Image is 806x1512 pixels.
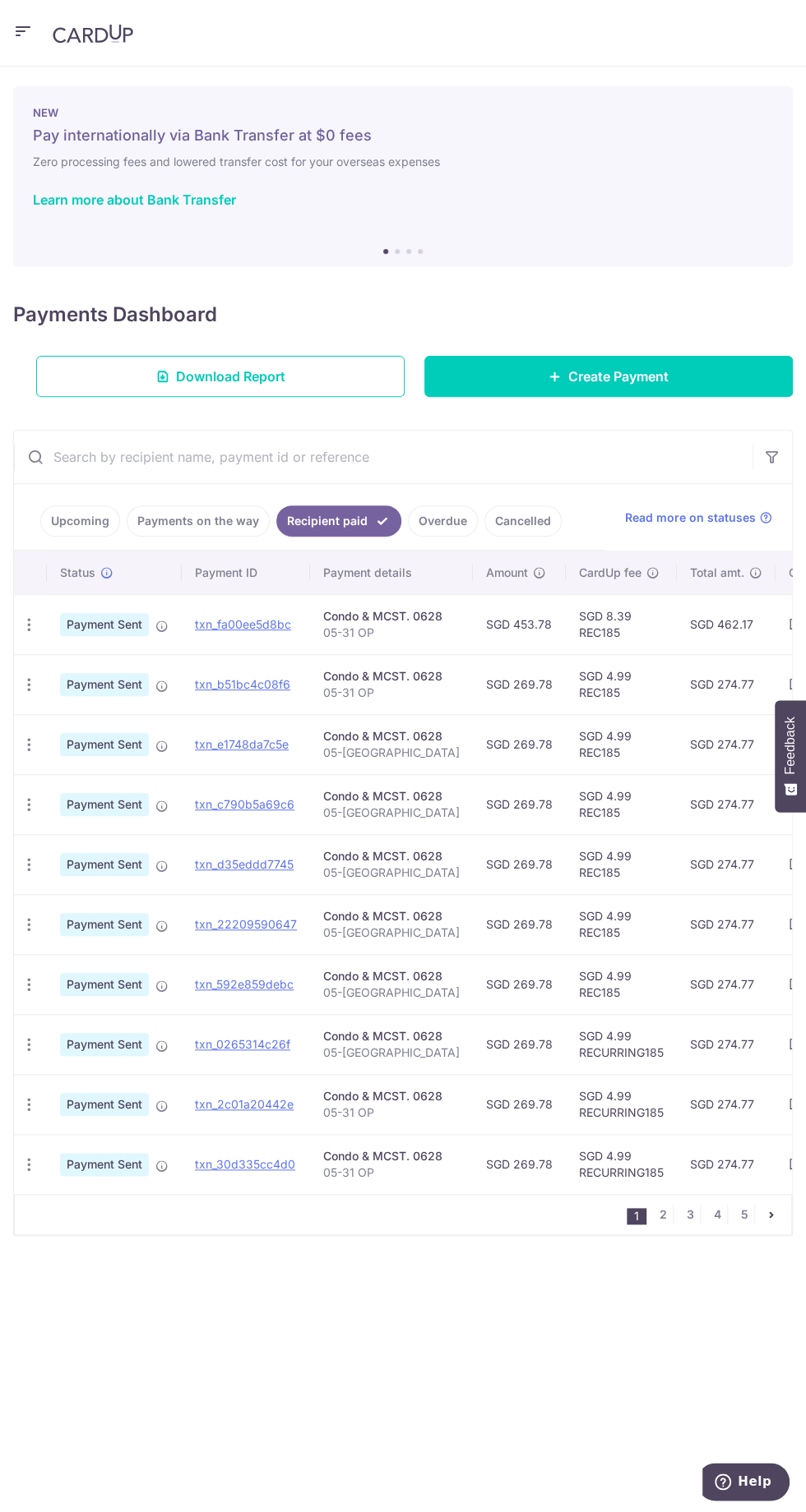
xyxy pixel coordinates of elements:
a: 5 [734,1205,754,1224]
a: 2 [653,1205,673,1224]
a: Learn more about Bank Transfer [33,191,236,208]
p: 05-[GEOGRAPHIC_DATA] [323,924,460,941]
td: SGD 8.39 REC185 [566,594,677,654]
td: SGD 4.99 REC185 [566,774,677,834]
p: 05-31 OP [323,1104,460,1121]
h4: Payments Dashboard [13,300,217,330]
iframe: Opens a widget where you can find more information [702,1463,790,1504]
td: SGD 4.99 REC185 [566,834,677,894]
a: txn_d35eddd7745 [195,857,294,871]
h5: Pay internationally via Bank Transfer at $0 fees [33,126,773,145]
a: Recipient paid [276,505,401,537]
td: SGD 4.99 REC185 [566,714,677,774]
img: CardUp [53,24,133,44]
div: Condo & MCST. 0628 [323,608,460,625]
a: 3 [680,1205,700,1224]
span: Total amt. [690,565,744,581]
td: SGD 269.78 [473,714,566,774]
a: txn_30d335cc4d0 [195,1157,295,1171]
td: SGD 274.77 [677,954,776,1014]
span: Payment Sent [60,1033,149,1056]
p: 05-31 OP [323,685,460,701]
div: Condo & MCST. 0628 [323,728,460,744]
p: 05-[GEOGRAPHIC_DATA] [323,1044,460,1061]
td: SGD 269.78 [473,774,566,834]
span: Payment Sent [60,853,149,876]
span: Read more on statuses [625,509,756,526]
span: CardUp fee [579,565,642,581]
a: txn_0265314c26f [195,1037,290,1051]
span: Payment Sent [60,913,149,936]
a: Overdue [408,505,478,537]
th: Payment ID [182,551,310,594]
h6: Zero processing fees and lowered transfer cost for your overseas expenses [33,152,773,172]
p: 05-[GEOGRAPHIC_DATA] [323,864,460,881]
a: Read more on statuses [625,509,772,526]
span: Payment Sent [60,793,149,816]
td: SGD 462.17 [677,594,776,654]
p: 05-[GEOGRAPHIC_DATA] [323,744,460,761]
td: SGD 269.78 [473,894,566,954]
button: Feedback - Show survey [775,700,806,812]
a: 4 [707,1205,727,1224]
a: txn_e1748da7c5e [195,737,289,751]
a: txn_592e859debc [195,977,294,991]
td: SGD 453.78 [473,594,566,654]
td: SGD 274.77 [677,1074,776,1134]
p: 05-31 OP [323,1164,460,1181]
a: txn_fa00ee5d8bc [195,617,291,631]
span: Payment Sent [60,1153,149,1176]
span: Status [60,565,95,581]
td: SGD 269.78 [473,1134,566,1194]
td: SGD 4.99 REC185 [566,894,677,954]
a: txn_c790b5a69c6 [195,797,294,811]
p: 05-[GEOGRAPHIC_DATA] [323,804,460,821]
div: Condo & MCST. 0628 [323,1028,460,1044]
span: Payment Sent [60,733,149,756]
div: Condo & MCST. 0628 [323,668,460,685]
a: Cancelled [484,505,562,537]
td: SGD 4.99 REC185 [566,954,677,1014]
td: SGD 4.99 RECURRING185 [566,1014,677,1074]
td: SGD 269.78 [473,654,566,714]
td: SGD 4.99 RECURRING185 [566,1074,677,1134]
th: Payment details [310,551,473,594]
span: Payment Sent [60,673,149,696]
td: SGD 269.78 [473,834,566,894]
td: SGD 269.78 [473,1074,566,1134]
p: 05-[GEOGRAPHIC_DATA] [323,984,460,1001]
td: SGD 274.77 [677,1134,776,1194]
a: Payments on the way [127,505,270,537]
td: SGD 274.77 [677,654,776,714]
span: Download Report [176,366,285,386]
input: Search by recipient name, payment id or reference [14,431,753,483]
td: SGD 274.77 [677,774,776,834]
div: Condo & MCST. 0628 [323,788,460,804]
td: SGD 274.77 [677,894,776,954]
td: SGD 4.99 REC185 [566,654,677,714]
a: txn_2c01a20442e [195,1097,294,1111]
span: Payment Sent [60,973,149,996]
a: txn_22209590647 [195,917,297,931]
span: Create Payment [568,366,669,386]
td: SGD 269.78 [473,954,566,1014]
td: SGD 274.77 [677,1014,776,1074]
div: Condo & MCST. 0628 [323,968,460,984]
p: NEW [33,106,773,119]
a: Upcoming [40,505,120,537]
td: SGD 4.99 RECURRING185 [566,1134,677,1194]
span: Feedback [783,717,798,774]
div: Condo & MCST. 0628 [323,848,460,864]
a: Download Report [36,356,405,397]
p: 05-31 OP [323,625,460,641]
span: Payment Sent [60,613,149,636]
nav: pager [627,1195,791,1234]
td: SGD 269.78 [473,1014,566,1074]
li: 1 [627,1208,646,1224]
div: Condo & MCST. 0628 [323,908,460,924]
div: Condo & MCST. 0628 [323,1148,460,1164]
span: Payment Sent [60,1093,149,1116]
span: Amount [486,565,528,581]
a: Create Payment [424,356,793,397]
